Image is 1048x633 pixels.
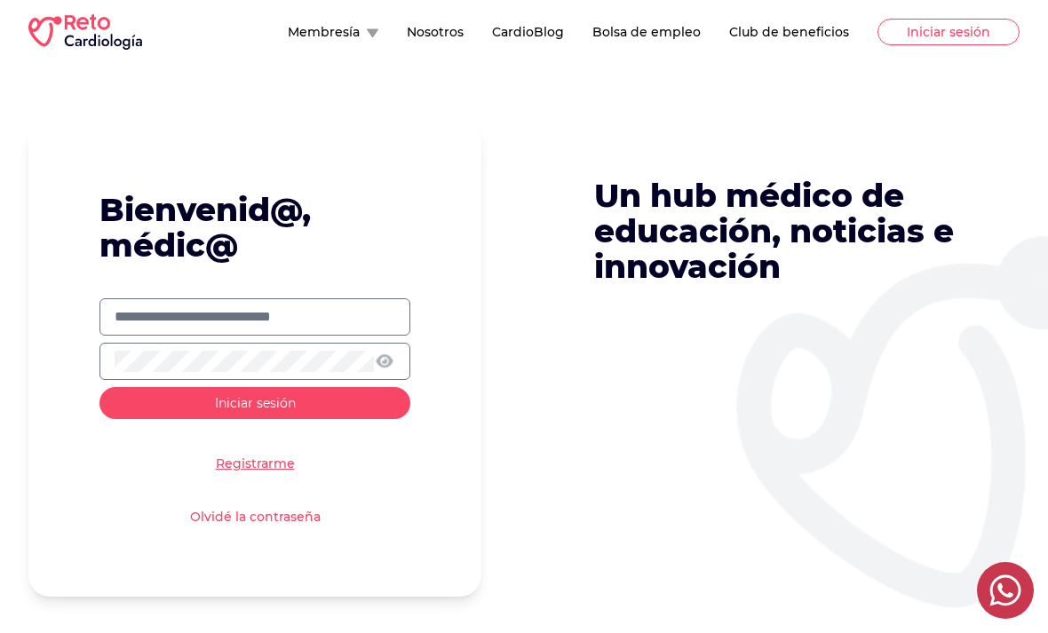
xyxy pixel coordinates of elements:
[288,23,378,41] button: Membresía
[216,455,295,472] a: Registrarme
[592,23,701,41] button: Bolsa de empleo
[407,23,464,41] button: Nosotros
[729,23,849,41] button: Club de beneficios
[190,508,321,526] a: Olvidé la contraseña
[492,23,564,41] button: CardioBlog
[215,395,296,411] span: Iniciar sesión
[594,178,992,284] p: Un hub médico de educación, noticias e innovación
[877,19,1020,45] button: Iniciar sesión
[99,192,410,263] h1: Bienvenid@, médic@
[99,387,410,419] button: Iniciar sesión
[28,14,142,50] img: RETO Cardio Logo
